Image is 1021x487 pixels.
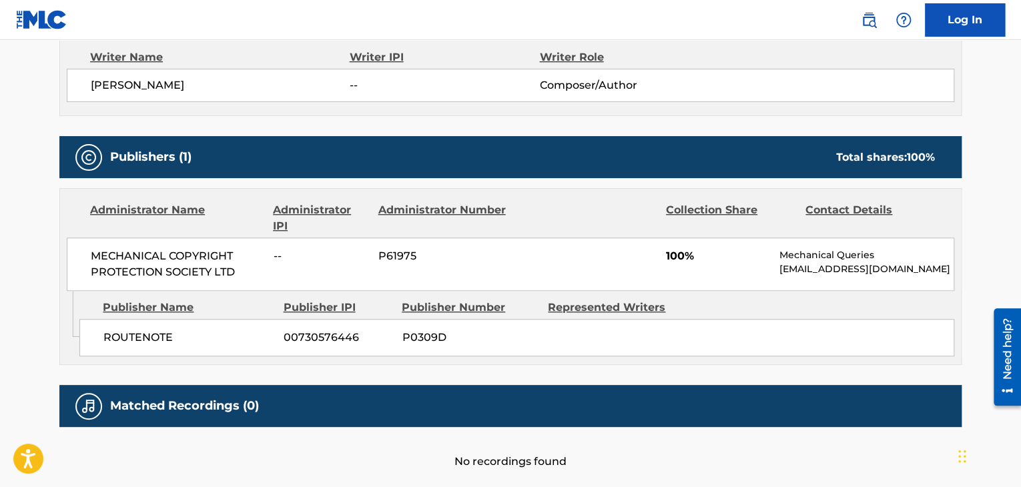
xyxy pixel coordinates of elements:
div: Writer Name [90,49,350,65]
div: Publisher Name [103,300,273,316]
div: Administrator Name [90,202,263,234]
div: Writer Role [539,49,712,65]
div: Перетащить [958,436,966,476]
div: Administrator IPI [273,202,368,234]
span: Composer/Author [539,77,712,93]
div: Administrator Number [378,202,507,234]
p: Mechanical Queries [779,248,954,262]
span: 100% [666,248,769,264]
iframe: Chat Widget [954,423,1021,487]
img: help [896,12,912,28]
img: search [861,12,877,28]
a: Public Search [856,7,882,33]
div: Help [890,7,917,33]
span: -- [350,77,539,93]
img: Publishers [81,149,97,165]
div: Contact Details [805,202,935,234]
span: MECHANICAL COPYRIGHT PROTECTION SOCIETY LTD [91,248,264,280]
div: Виджет чата [954,423,1021,487]
div: Writer IPI [350,49,540,65]
div: Represented Writers [548,300,684,316]
span: [PERSON_NAME] [91,77,350,93]
img: Matched Recordings [81,398,97,414]
iframe: Resource Center [984,304,1021,411]
span: 100 % [907,151,935,163]
a: Log In [925,3,1005,37]
div: Publisher IPI [283,300,392,316]
span: P61975 [378,248,508,264]
div: Collection Share [666,202,795,234]
div: No recordings found [59,427,962,470]
h5: Publishers (1) [110,149,192,165]
h5: Matched Recordings (0) [110,398,259,414]
div: Total shares: [836,149,935,165]
div: Publisher Number [402,300,538,316]
span: P0309D [402,330,538,346]
p: [EMAIL_ADDRESS][DOMAIN_NAME] [779,262,954,276]
span: 00730576446 [284,330,392,346]
img: MLC Logo [16,10,67,29]
span: ROUTENOTE [103,330,274,346]
span: -- [274,248,368,264]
